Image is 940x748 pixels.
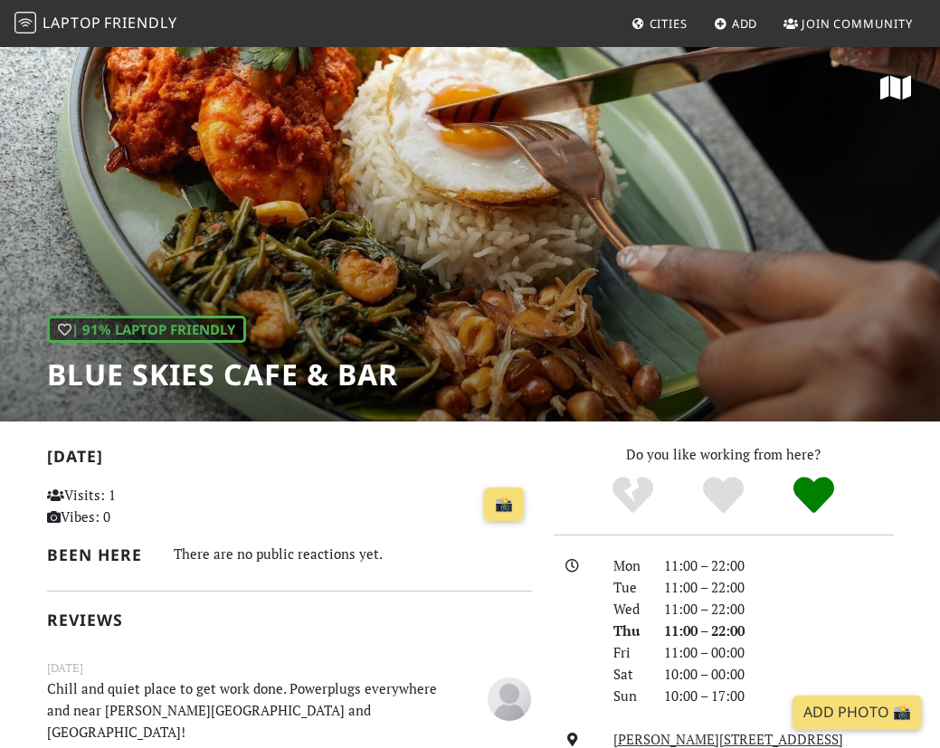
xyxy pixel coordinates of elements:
small: [DATE] [36,658,543,677]
a: Join Community [776,7,920,40]
h2: Reviews [47,611,532,630]
div: Yes [679,475,769,516]
div: Sun [603,685,653,706]
div: Fri [603,641,653,663]
div: Sat [603,663,653,685]
p: Do you like working from here? [554,443,894,465]
span: Add [732,15,758,32]
div: Definitely! [769,475,859,516]
div: 10:00 – 17:00 [653,685,905,706]
span: Join Community [802,15,913,32]
span: Cities [650,15,688,32]
a: Add [707,7,765,40]
a: Cities [624,7,695,40]
div: | 91% Laptop Friendly [47,316,246,343]
a: Add Photo 📸 [793,696,922,730]
h2: [DATE] [47,447,532,473]
a: LaptopFriendly LaptopFriendly [14,8,177,40]
p: Chill and quiet place to get work done. Powerplugs everywhere and near [PERSON_NAME][GEOGRAPHIC_D... [36,677,459,743]
div: No [588,475,679,516]
div: 11:00 – 22:00 [653,554,905,576]
div: There are no public reactions yet. [174,542,532,566]
div: Tue [603,576,653,598]
div: 11:00 – 00:00 [653,641,905,663]
h1: Blue Skies Cafe & Bar [47,357,398,392]
h2: Been here [47,545,152,564]
a: 📸 [484,488,524,522]
div: 11:00 – 22:00 [653,598,905,620]
a: [PERSON_NAME][STREET_ADDRESS] [613,730,843,748]
span: Janet Sim [488,688,531,706]
div: 11:00 – 22:00 [653,620,905,641]
div: 11:00 – 22:00 [653,576,905,598]
img: blank-535327c66bd565773addf3077783bbfce4b00ec00e9fd257753287c682c7fa38.png [488,677,531,721]
div: Wed [603,598,653,620]
div: Mon [603,554,653,576]
span: Friendly [104,13,176,33]
img: LaptopFriendly [14,12,36,33]
div: 10:00 – 00:00 [653,663,905,685]
p: Visits: 1 Vibes: 0 [47,484,195,527]
div: Thu [603,620,653,641]
span: Laptop [43,13,101,33]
